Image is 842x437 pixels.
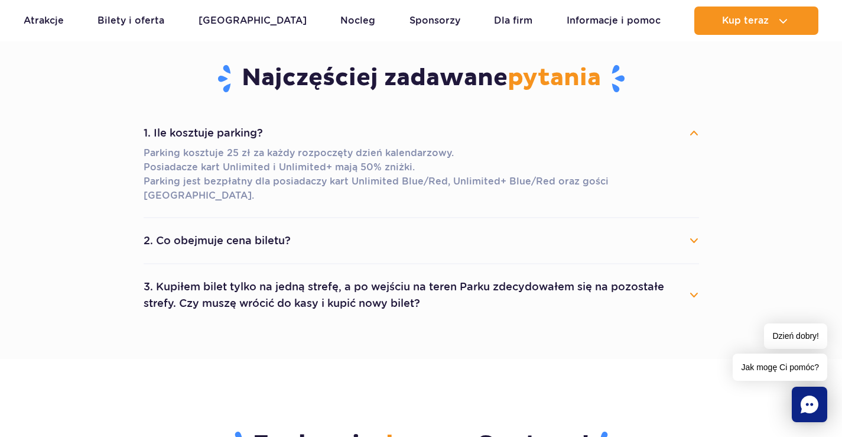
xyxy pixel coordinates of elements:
span: Jak mogę Ci pomóc? [733,354,827,381]
h3: Najczęściej zadawane [144,63,699,94]
button: 3. Kupiłem bilet tylko na jedną strefę, a po wejściu na teren Parku zdecydowałem się na pozostałe... [144,274,699,316]
a: Dla firm [494,7,532,35]
span: pytania [508,63,601,93]
a: [GEOGRAPHIC_DATA] [199,7,307,35]
span: Kup teraz [722,15,769,26]
a: Nocleg [340,7,375,35]
a: Informacje i pomoc [567,7,661,35]
button: 2. Co obejmuje cena biletu? [144,228,699,254]
a: Sponsorzy [409,7,460,35]
span: Dzień dobry! [764,323,827,349]
button: 1. Ile kosztuje parking? [144,120,699,146]
a: Bilety i oferta [97,7,164,35]
button: Kup teraz [694,7,818,35]
p: Parking kosztuje 25 zł za każdy rozpoczęty dzień kalendarzowy. Posiadacze kart Unlimited i Unlimi... [144,146,699,203]
a: Atrakcje [24,7,64,35]
div: Chat [792,387,827,422]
